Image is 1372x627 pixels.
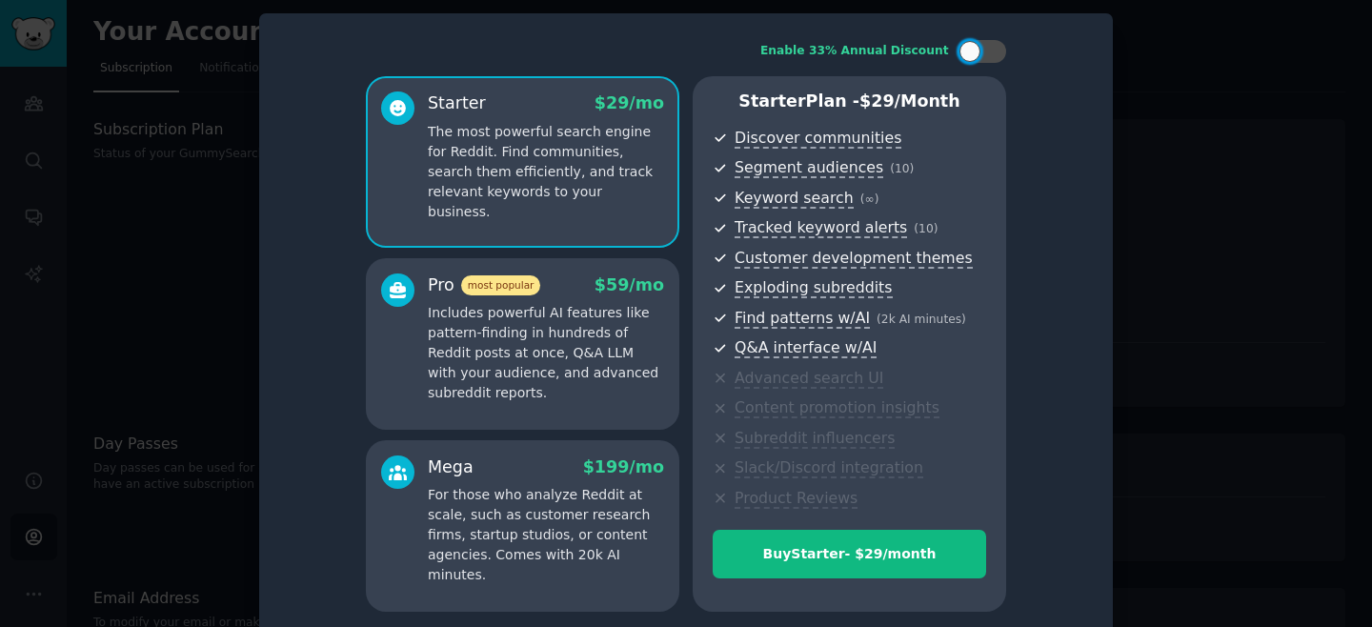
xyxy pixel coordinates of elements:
[428,273,540,297] div: Pro
[595,93,664,112] span: $ 29 /mo
[735,398,939,418] span: Content promotion insights
[860,192,879,206] span: ( ∞ )
[735,429,895,449] span: Subreddit influencers
[595,275,664,294] span: $ 59 /mo
[428,303,664,403] p: Includes powerful AI features like pattern-finding in hundreds of Reddit posts at once, Q&A LLM w...
[735,369,883,389] span: Advanced search UI
[735,249,973,269] span: Customer development themes
[428,455,474,479] div: Mega
[713,90,986,113] p: Starter Plan -
[735,278,892,298] span: Exploding subreddits
[877,313,966,326] span: ( 2k AI minutes )
[760,43,949,60] div: Enable 33% Annual Discount
[583,457,664,476] span: $ 199 /mo
[735,129,901,149] span: Discover communities
[859,91,960,111] span: $ 29 /month
[428,122,664,222] p: The most powerful search engine for Reddit. Find communities, search them efficiently, and track ...
[735,338,877,358] span: Q&A interface w/AI
[735,189,854,209] span: Keyword search
[735,309,870,329] span: Find patterns w/AI
[428,485,664,585] p: For those who analyze Reddit at scale, such as customer research firms, startup studios, or conte...
[714,544,985,564] div: Buy Starter - $ 29 /month
[735,489,857,509] span: Product Reviews
[735,458,923,478] span: Slack/Discord integration
[713,530,986,578] button: BuyStarter- $29/month
[890,162,914,175] span: ( 10 )
[461,275,541,295] span: most popular
[914,222,938,235] span: ( 10 )
[735,158,883,178] span: Segment audiences
[428,91,486,115] div: Starter
[735,218,907,238] span: Tracked keyword alerts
